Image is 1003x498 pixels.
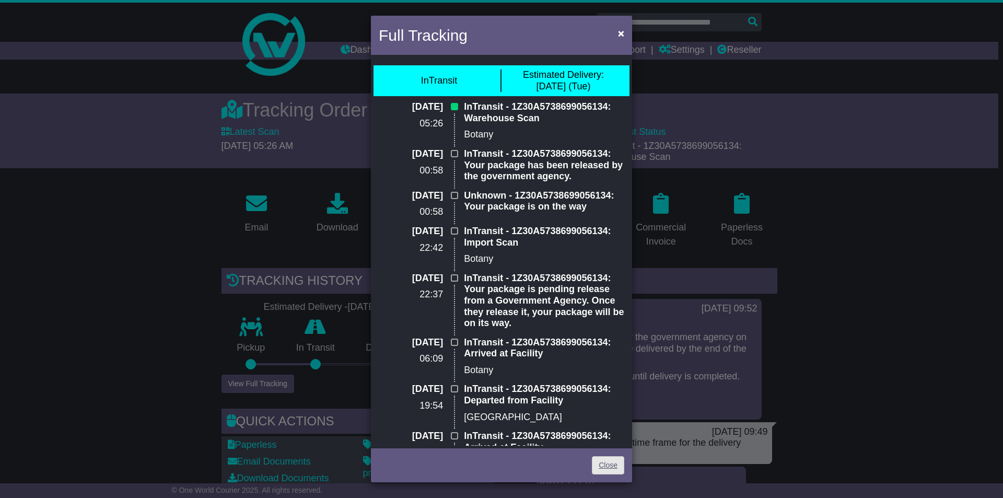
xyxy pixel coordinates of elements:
p: [DATE] [379,431,443,442]
p: InTransit - 1Z30A5738699056134: Arrived at Facility [464,337,624,360]
p: InTransit - 1Z30A5738699056134: Your package has been released by the government agency. [464,148,624,182]
p: Botany [464,365,624,376]
p: 00:58 [379,206,443,218]
p: [GEOGRAPHIC_DATA] [464,412,624,423]
p: Unknown - 1Z30A5738699056134: Your package is on the way [464,190,624,213]
div: InTransit [421,75,457,87]
span: Estimated Delivery: [523,70,604,80]
p: InTransit - 1Z30A5738699056134: Your package is pending release from a Government Agency. Once th... [464,273,624,329]
p: [DATE] [379,337,443,349]
p: [DATE] [379,226,443,237]
p: Botany [464,253,624,265]
p: InTransit - 1Z30A5738699056134: Arrived at Facility [464,431,624,453]
h4: Full Tracking [379,24,468,47]
div: [DATE] (Tue) [523,70,604,92]
span: × [618,27,624,39]
p: InTransit - 1Z30A5738699056134: Departed from Facility [464,384,624,406]
p: [DATE] [379,101,443,113]
p: InTransit - 1Z30A5738699056134: Warehouse Scan [464,101,624,124]
p: 19:54 [379,400,443,412]
p: [DATE] [379,384,443,395]
p: [DATE] [379,148,443,160]
p: 00:58 [379,165,443,177]
p: 05:26 [379,118,443,130]
p: Botany [464,129,624,141]
button: Close [613,22,629,44]
p: 06:09 [379,353,443,365]
p: 22:37 [379,289,443,300]
p: [DATE] [379,273,443,284]
p: InTransit - 1Z30A5738699056134: Import Scan [464,226,624,248]
a: Close [592,456,624,474]
p: 22:42 [379,242,443,254]
p: [DATE] [379,190,443,202]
